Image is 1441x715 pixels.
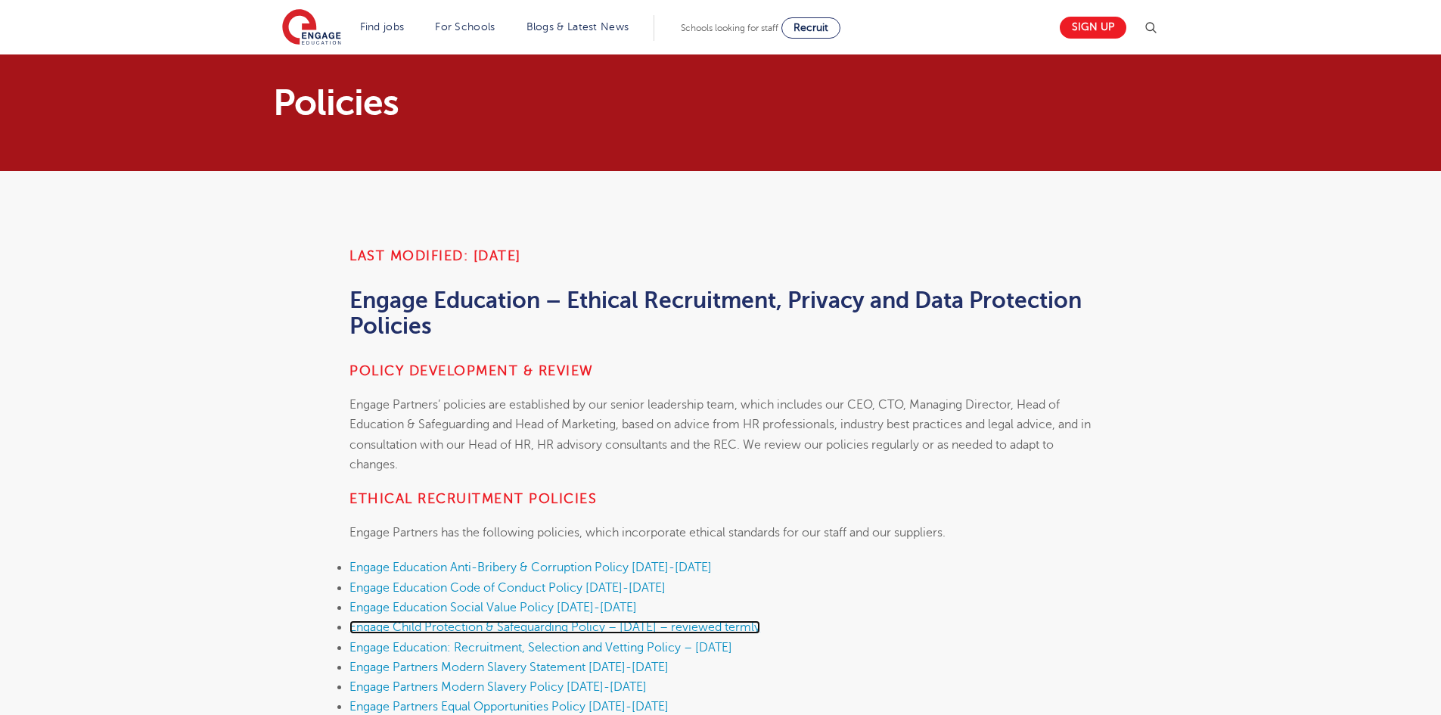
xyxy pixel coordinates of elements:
[349,641,732,654] a: Engage Education: Recruitment, Selection and Vetting Policy – [DATE]
[349,288,1092,339] h2: Engage Education – Ethical Recruitment, Privacy and Data Protection Policies
[349,363,594,378] strong: Policy development & review
[349,491,597,506] strong: ETHICAL RECRUITMENT POLICIES
[349,395,1092,474] p: Engage Partners’ policies are established by our senior leadership team, which includes our CEO, ...
[1060,17,1126,39] a: Sign up
[781,17,840,39] a: Recruit
[360,21,405,33] a: Find jobs
[349,680,647,694] a: Engage Partners Modern Slavery Policy [DATE]-[DATE]
[349,601,637,614] a: Engage Education Social Value Policy [DATE]-[DATE]
[349,248,521,263] strong: Last Modified: [DATE]
[349,561,712,574] a: Engage Education Anti-Bribery & Corruption Policy [DATE]-[DATE]
[349,620,760,634] a: Engage Child Protection & Safeguarding Policy – [DATE] – reviewed termly
[349,523,1092,542] p: Engage Partners has the following policies, which incorporate ethical standards for our staff and...
[349,581,666,595] a: Engage Education Code of Conduct Policy [DATE]-[DATE]
[435,21,495,33] a: For Schools
[349,700,669,713] a: Engage Partners Equal Opportunities Policy [DATE]-[DATE]
[793,22,828,33] span: Recruit
[349,661,669,674] a: Engage Partners Modern Slavery Statement [DATE]-[DATE]
[526,21,629,33] a: Blogs & Latest News
[681,23,778,33] span: Schools looking for staff
[273,85,862,121] h1: Policies
[282,9,341,47] img: Engage Education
